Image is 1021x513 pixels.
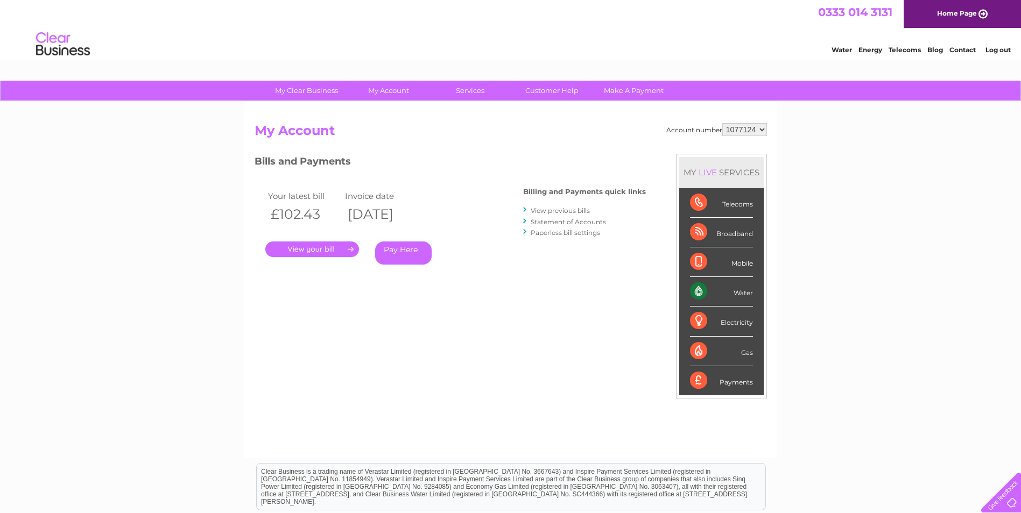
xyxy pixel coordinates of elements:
[889,46,921,54] a: Telecoms
[589,81,678,101] a: Make A Payment
[858,46,882,54] a: Energy
[690,337,753,366] div: Gas
[531,206,590,215] a: View previous bills
[265,189,343,203] td: Your latest bill
[257,6,765,52] div: Clear Business is a trading name of Verastar Limited (registered in [GEOGRAPHIC_DATA] No. 3667643...
[949,46,976,54] a: Contact
[690,247,753,277] div: Mobile
[426,81,515,101] a: Services
[262,81,351,101] a: My Clear Business
[531,218,606,226] a: Statement of Accounts
[265,203,343,225] th: £102.43
[265,241,359,257] a: .
[832,46,852,54] a: Water
[531,229,600,237] a: Paperless bill settings
[927,46,943,54] a: Blog
[696,167,719,177] div: LIVE
[690,188,753,218] div: Telecoms
[690,366,753,395] div: Payments
[344,81,433,101] a: My Account
[342,189,420,203] td: Invoice date
[679,157,764,188] div: MY SERVICES
[666,123,767,136] div: Account number
[985,46,1011,54] a: Log out
[342,203,420,225] th: [DATE]
[508,81,596,101] a: Customer Help
[255,154,646,173] h3: Bills and Payments
[36,28,90,61] img: logo.png
[523,188,646,196] h4: Billing and Payments quick links
[375,241,432,265] a: Pay Here
[690,277,753,307] div: Water
[255,123,767,144] h2: My Account
[690,307,753,336] div: Electricity
[690,218,753,247] div: Broadband
[818,5,892,19] a: 0333 014 3131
